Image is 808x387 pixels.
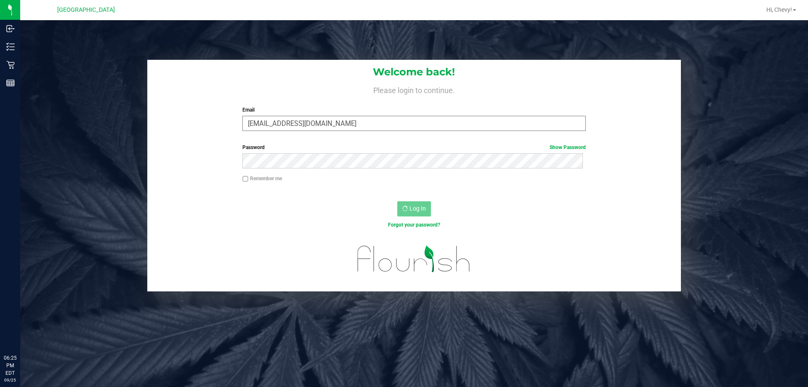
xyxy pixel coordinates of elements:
[347,238,481,280] img: flourish_logo.svg
[242,176,248,182] input: Remember me
[388,222,440,228] a: Forgot your password?
[766,6,792,13] span: Hi, Chevy!
[6,79,15,87] inline-svg: Reports
[4,377,16,383] p: 09/25
[6,43,15,51] inline-svg: Inventory
[4,354,16,377] p: 06:25 PM EDT
[409,205,426,212] span: Log In
[397,201,431,216] button: Log In
[147,84,681,94] h4: Please login to continue.
[147,67,681,77] h1: Welcome back!
[242,144,265,150] span: Password
[6,61,15,69] inline-svg: Retail
[57,6,115,13] span: [GEOGRAPHIC_DATA]
[6,24,15,33] inline-svg: Inbound
[242,175,282,182] label: Remember me
[242,106,585,114] label: Email
[550,144,586,150] a: Show Password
